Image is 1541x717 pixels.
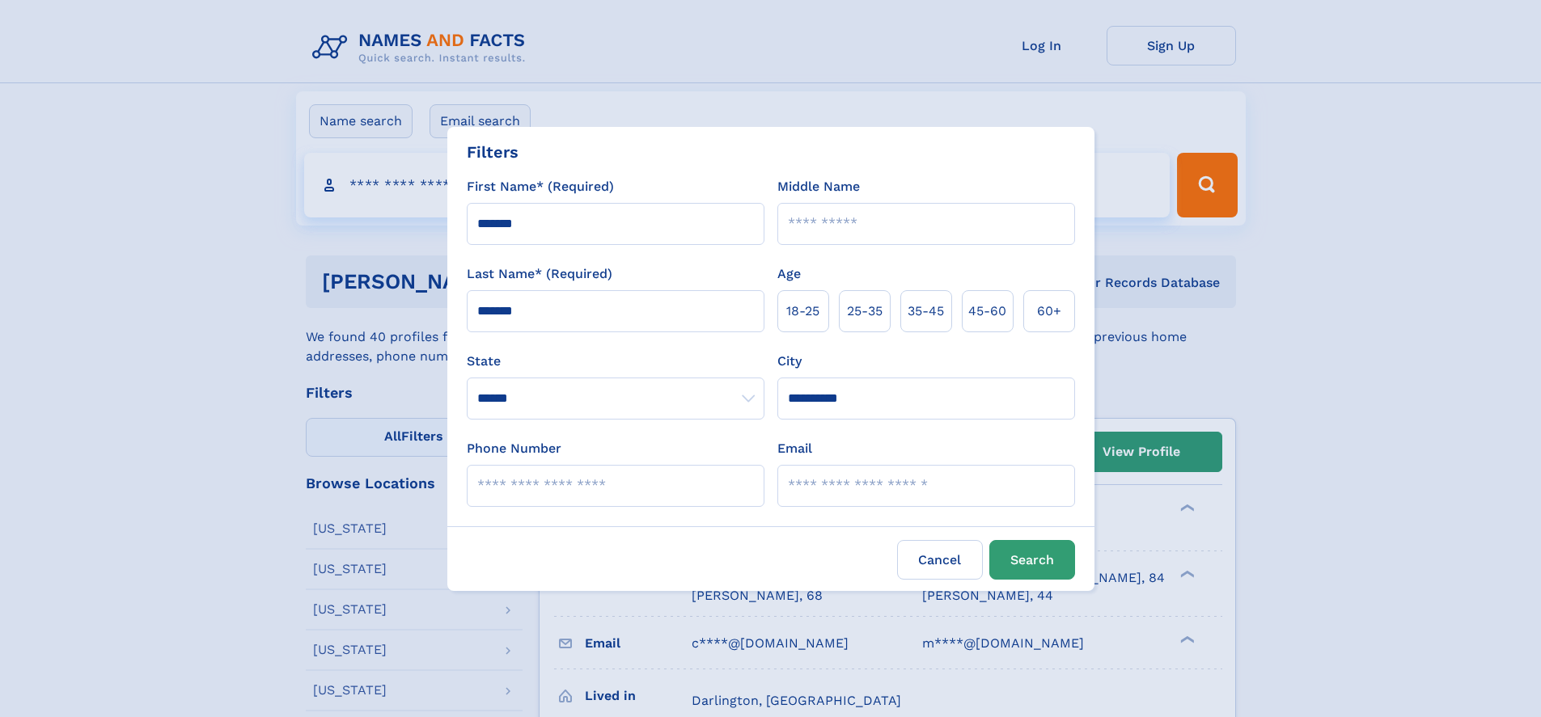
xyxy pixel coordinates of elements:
label: City [777,352,802,371]
span: 25‑35 [847,302,883,321]
label: State [467,352,764,371]
label: Phone Number [467,439,561,458]
label: Middle Name [777,177,860,196]
label: Email [777,439,812,458]
span: 45‑60 [968,302,1006,321]
span: 18‑25 [786,302,819,321]
button: Search [989,540,1075,580]
span: 35‑45 [908,302,944,321]
label: First Name* (Required) [467,177,614,196]
span: 60+ [1037,302,1061,321]
label: Cancel [897,540,983,580]
div: Filters [467,140,519,164]
label: Age [777,264,801,284]
label: Last Name* (Required) [467,264,612,284]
